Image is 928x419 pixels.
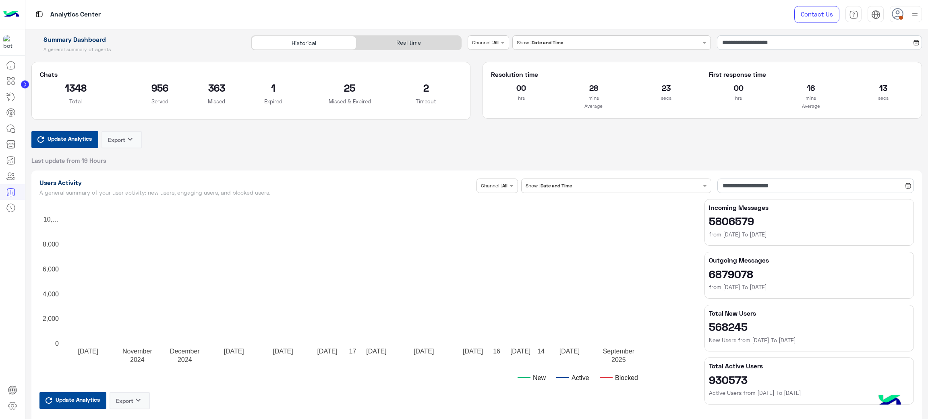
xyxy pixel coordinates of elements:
[781,94,841,102] p: mins
[559,347,579,354] text: [DATE]
[125,134,135,144] i: keyboard_arrow_down
[317,347,337,354] text: [DATE]
[43,216,58,223] text: 10,…
[636,94,696,102] p: secs
[208,97,225,105] p: Missed
[709,203,909,212] h5: Incoming Messages
[709,320,909,333] h2: 568245
[39,199,690,392] svg: A chart.
[170,347,199,354] text: December
[563,81,624,94] h2: 28
[50,9,101,20] p: Analytics Center
[31,131,98,148] button: Update Analytics
[356,36,461,50] div: Real time
[390,81,462,94] h2: 2
[853,81,913,94] h2: 13
[39,392,106,409] button: Update Analytics
[709,389,909,397] h6: Active Users from [DATE] To [DATE]
[910,10,920,20] img: profile
[849,10,858,19] img: tab
[101,131,142,148] button: Exportkeyboard_arrow_down
[709,230,909,238] h6: from [DATE] To [DATE]
[34,9,44,19] img: tab
[42,290,58,297] text: 4,000
[533,374,546,381] text: New
[794,6,839,23] a: Contact Us
[708,94,769,102] p: hrs
[40,97,112,105] p: Total
[414,347,434,354] text: [DATE]
[493,39,499,45] b: All
[537,347,545,354] text: 14
[709,362,909,370] h5: Total Active Users
[491,102,696,110] p: Average
[78,347,98,354] text: [DATE]
[40,70,462,78] h5: Chats
[133,395,143,405] i: keyboard_arrow_down
[122,347,152,354] text: November
[502,183,507,189] b: All
[493,347,500,354] text: 16
[853,94,913,102] p: secs
[39,189,474,196] h5: A general summary of your user activity: new users, engaging users, and blocked users.
[321,97,378,105] p: Missed & Expired
[273,347,293,354] text: [DATE]
[208,81,225,94] h2: 363
[42,265,58,272] text: 6,000
[366,347,386,354] text: [DATE]
[237,97,309,105] p: Expired
[876,387,904,415] img: hulul-logo.png
[224,347,244,354] text: [DATE]
[3,35,18,49] img: 1403182699927242
[563,94,624,102] p: mins
[55,340,59,347] text: 0
[871,10,880,19] img: tab
[491,81,551,94] h2: 00
[31,156,106,164] span: Last update from 19 Hours
[237,81,309,94] h2: 1
[321,81,378,94] h2: 25
[130,356,145,363] text: 2024
[709,267,909,280] h2: 6879078
[3,6,19,23] img: Logo
[708,70,913,78] h5: First response time
[532,39,563,45] b: Date and Time
[709,336,909,344] h6: New Users from [DATE] To [DATE]
[611,356,626,363] text: 2025
[491,70,696,78] h5: Resolution time
[124,81,196,94] h2: 956
[603,347,634,354] text: September
[709,214,909,227] h2: 5806579
[31,46,242,53] h5: A general summary of agents
[709,283,909,291] h6: from [DATE] To [DATE]
[709,309,909,317] h5: Total New Users
[615,374,638,381] text: Blocked
[251,36,356,50] div: Historical
[39,179,474,187] h1: Users Activity
[491,94,551,102] p: hrs
[124,97,196,105] p: Served
[510,347,530,354] text: [DATE]
[110,392,150,409] button: Exportkeyboard_arrow_down
[42,240,58,247] text: 8,000
[636,81,696,94] h2: 23
[709,256,909,264] h5: Outgoing Messages
[845,6,862,23] a: tab
[42,315,58,322] text: 2,000
[709,373,909,386] h2: 930573
[572,374,589,381] text: Active
[781,81,841,94] h2: 16
[54,394,102,405] span: Update Analytics
[46,133,94,144] span: Update Analytics
[177,356,192,363] text: 2024
[390,97,462,105] p: Timeout
[31,35,242,43] h1: Summary Dashboard
[462,347,483,354] text: [DATE]
[40,81,112,94] h2: 1348
[349,347,356,354] text: 17
[708,81,769,94] h2: 00
[541,183,572,189] b: Date and Time
[708,102,913,110] p: Average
